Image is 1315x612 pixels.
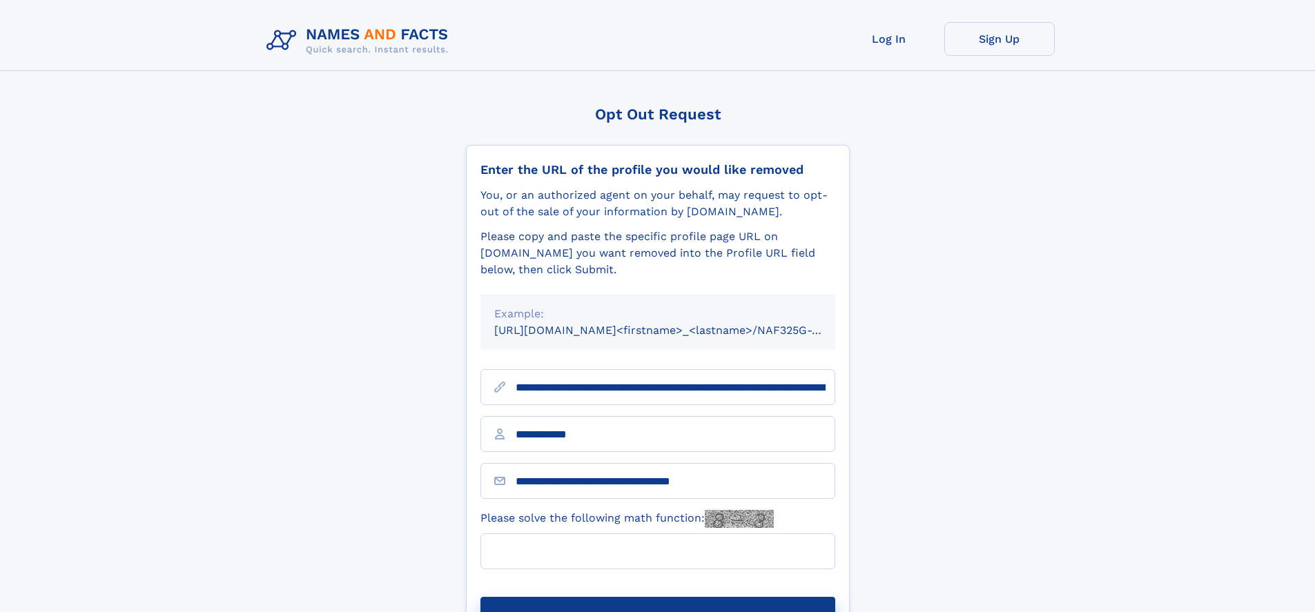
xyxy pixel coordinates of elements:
[480,510,774,528] label: Please solve the following math function:
[944,22,1055,56] a: Sign Up
[480,228,835,278] div: Please copy and paste the specific profile page URL on [DOMAIN_NAME] you want removed into the Pr...
[494,324,861,337] small: [URL][DOMAIN_NAME]<firstname>_<lastname>/NAF325G-xxxxxxxx
[466,106,850,123] div: Opt Out Request
[834,22,944,56] a: Log In
[261,22,460,59] img: Logo Names and Facts
[494,306,821,322] div: Example:
[480,187,835,220] div: You, or an authorized agent on your behalf, may request to opt-out of the sale of your informatio...
[480,162,835,177] div: Enter the URL of the profile you would like removed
